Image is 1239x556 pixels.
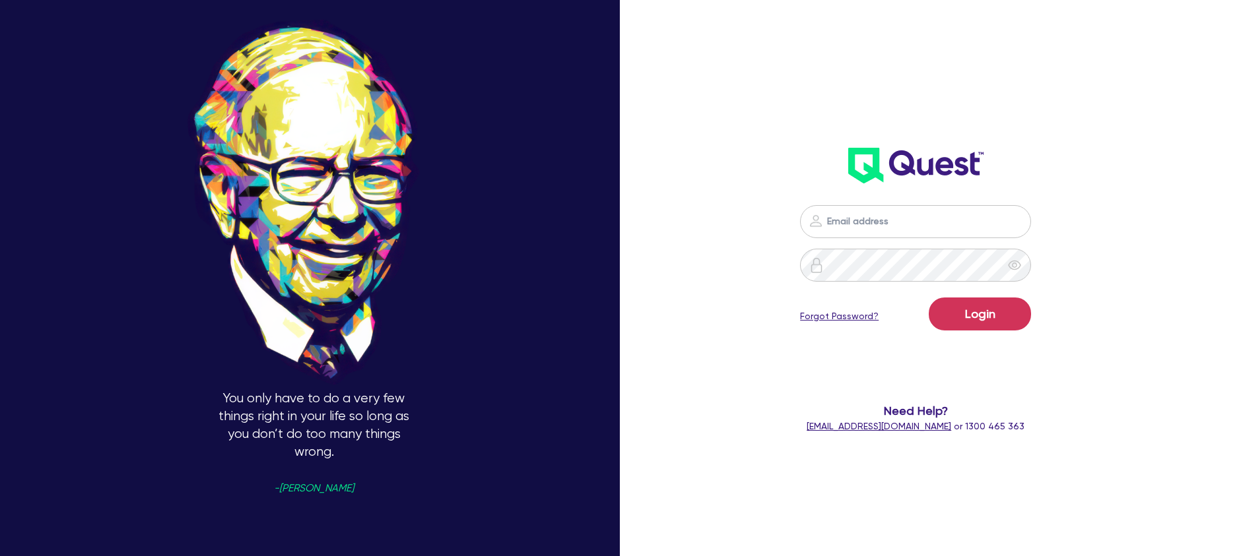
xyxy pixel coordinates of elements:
span: Need Help? [750,402,1081,419]
img: wH2k97JdezQIQAAAABJRU5ErkJggg== [848,148,984,183]
a: Forgot Password? [800,309,879,323]
img: icon-password [808,213,824,229]
span: -[PERSON_NAME] [274,483,354,493]
img: icon-password [809,257,824,273]
input: Email address [800,205,1031,238]
button: Login [929,297,1031,330]
a: [EMAIL_ADDRESS][DOMAIN_NAME] [807,421,951,431]
span: or 1300 465 363 [807,421,1024,431]
span: eye [1008,259,1021,272]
